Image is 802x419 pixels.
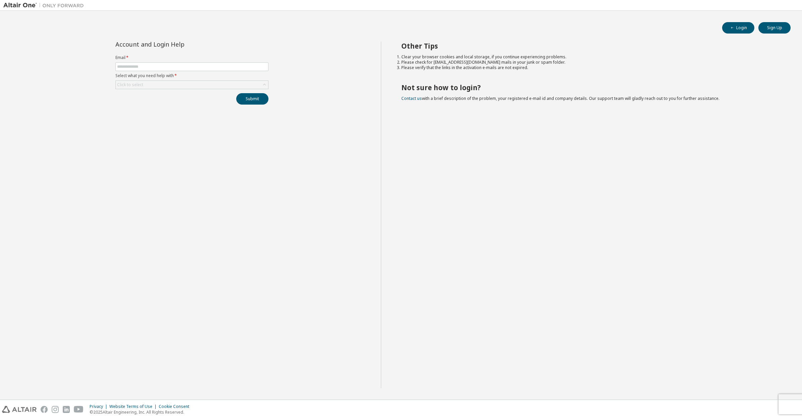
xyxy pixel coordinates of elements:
span: with a brief description of the problem, your registered e-mail id and company details. Our suppo... [401,96,719,101]
div: Website Terms of Use [109,404,159,409]
li: Clear your browser cookies and local storage, if you continue experiencing problems. [401,54,779,60]
div: Click to select [116,81,268,89]
img: altair_logo.svg [2,406,37,413]
li: Please check for [EMAIL_ADDRESS][DOMAIN_NAME] mails in your junk or spam folder. [401,60,779,65]
button: Sign Up [758,22,791,34]
div: Privacy [90,404,109,409]
div: Cookie Consent [159,404,193,409]
a: Contact us [401,96,422,101]
label: Select what you need help with [115,73,268,78]
img: linkedin.svg [63,406,70,413]
h2: Other Tips [401,42,779,50]
p: © 2025 Altair Engineering, Inc. All Rights Reserved. [90,409,193,415]
div: Click to select [117,82,143,87]
img: instagram.svg [52,406,59,413]
img: youtube.svg [74,406,84,413]
button: Login [722,22,754,34]
button: Submit [236,93,268,105]
img: Altair One [3,2,87,9]
label: Email [115,55,268,60]
div: Account and Login Help [115,42,238,47]
h2: Not sure how to login? [401,83,779,92]
li: Please verify that the links in the activation e-mails are not expired. [401,65,779,70]
img: facebook.svg [41,406,48,413]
